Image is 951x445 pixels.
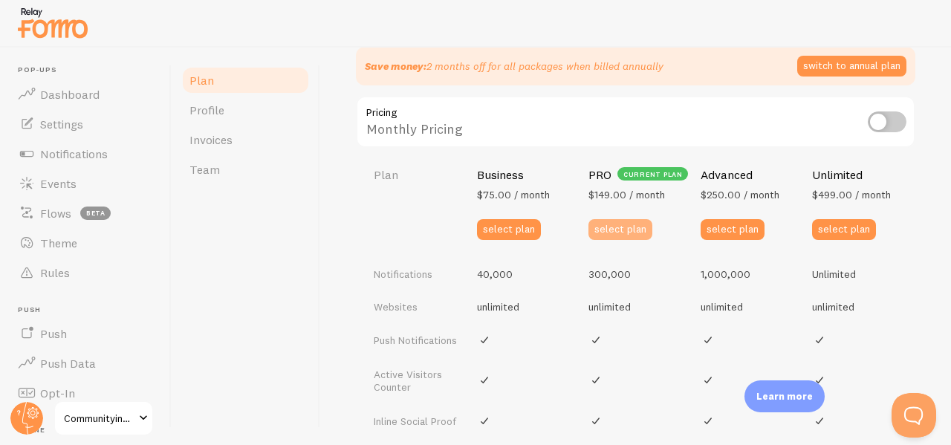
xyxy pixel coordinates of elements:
a: Events [9,169,162,198]
button: select plan [701,219,765,240]
span: Invoices [189,132,233,147]
span: Notifications [40,146,108,161]
span: Push [18,305,162,315]
span: Pop-ups [18,65,162,75]
span: $499.00 / month [812,188,891,201]
a: Communityinfluencer [53,400,154,436]
button: select plan [812,219,876,240]
a: Rules [9,258,162,288]
td: unlimited [692,290,804,323]
span: Team [189,162,220,177]
h4: PRO [588,167,611,183]
iframe: Help Scout Beacon - Open [892,393,936,438]
a: Invoices [181,125,311,155]
p: 2 months off for all packages when billed annually [365,59,663,74]
button: switch to annual plan [797,56,906,77]
img: fomo-relay-logo-orange.svg [16,4,90,42]
a: Flows beta [9,198,162,228]
span: $149.00 / month [588,188,665,201]
a: Theme [9,228,162,258]
h4: Advanced [701,167,753,183]
span: Flows [40,206,71,221]
td: Active Visitors Counter [356,358,468,403]
span: Events [40,176,77,191]
td: 300,000 [580,258,692,290]
h4: Business [477,167,524,183]
h4: Plan [374,167,459,183]
td: Push Notifications [356,322,468,358]
a: Settings [9,109,162,139]
a: Team [181,155,311,184]
td: Inline Social Proof [356,403,468,439]
span: Push [40,326,67,341]
button: select plan [588,219,652,240]
a: Dashboard [9,79,162,109]
span: Profile [189,103,224,117]
span: $250.00 / month [701,188,779,201]
td: 40,000 [468,258,580,290]
td: Websites [356,290,468,323]
td: Notifications [356,258,468,290]
div: current plan [617,167,688,181]
span: beta [80,207,111,220]
div: Learn more [744,380,825,412]
a: Plan [181,65,311,95]
td: unlimited [468,290,580,323]
button: select plan [477,219,541,240]
div: Monthly Pricing [356,96,915,150]
a: Opt-In [9,378,162,408]
h4: Unlimited [812,167,863,183]
p: Learn more [756,389,813,403]
span: Settings [40,117,83,131]
td: Unlimited [803,258,915,290]
span: Dashboard [40,87,100,102]
span: Theme [40,236,77,250]
td: 1,000,000 [692,258,804,290]
a: Notifications [9,139,162,169]
a: Push [9,319,162,348]
span: Plan [189,73,214,88]
span: Communityinfluencer [64,409,134,427]
td: unlimited [580,290,692,323]
span: Opt-In [40,386,75,400]
a: Profile [181,95,311,125]
strong: Save money: [365,59,426,73]
a: Push Data [9,348,162,378]
span: Rules [40,265,70,280]
td: unlimited [803,290,915,323]
span: $75.00 / month [477,188,550,201]
span: Push Data [40,356,96,371]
